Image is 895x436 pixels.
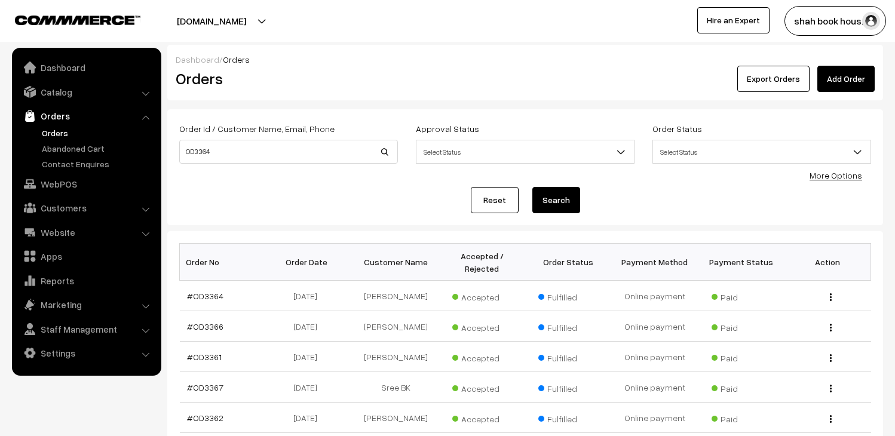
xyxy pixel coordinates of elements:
[15,245,157,267] a: Apps
[830,354,832,362] img: Menu
[135,6,288,36] button: [DOMAIN_NAME]
[15,270,157,291] a: Reports
[538,410,598,425] span: Fulfilled
[39,142,157,155] a: Abandoned Cart
[612,281,698,311] td: Online payment
[712,318,771,334] span: Paid
[612,372,698,403] td: Online payment
[416,140,635,164] span: Select Status
[15,197,157,219] a: Customers
[15,294,157,315] a: Marketing
[712,410,771,425] span: Paid
[416,142,634,162] span: Select Status
[266,281,353,311] td: [DATE]
[353,244,439,281] th: Customer Name
[830,293,832,301] img: Menu
[784,244,871,281] th: Action
[187,291,223,301] a: #OD3364
[187,382,223,392] a: #OD3367
[180,244,266,281] th: Order No
[416,122,479,135] label: Approval Status
[452,288,512,303] span: Accepted
[525,244,612,281] th: Order Status
[353,342,439,372] td: [PERSON_NAME]
[353,372,439,403] td: Sree BK
[266,372,353,403] td: [DATE]
[652,140,871,164] span: Select Status
[698,244,784,281] th: Payment Status
[830,415,832,423] img: Menu
[176,69,397,88] h2: Orders
[223,54,250,65] span: Orders
[652,122,702,135] label: Order Status
[187,321,223,331] a: #OD3366
[39,158,157,170] a: Contact Enquires
[179,122,335,135] label: Order Id / Customer Name, Email, Phone
[612,244,698,281] th: Payment Method
[712,349,771,364] span: Paid
[830,324,832,331] img: Menu
[266,403,353,433] td: [DATE]
[538,379,598,395] span: Fulfilled
[452,318,512,334] span: Accepted
[612,403,698,433] td: Online payment
[712,288,771,303] span: Paid
[538,288,598,303] span: Fulfilled
[15,173,157,195] a: WebPOS
[737,66,810,92] button: Export Orders
[830,385,832,392] img: Menu
[15,105,157,127] a: Orders
[810,170,862,180] a: More Options
[353,311,439,342] td: [PERSON_NAME]
[862,12,880,30] img: user
[353,403,439,433] td: [PERSON_NAME]
[612,342,698,372] td: Online payment
[452,379,512,395] span: Accepted
[187,413,223,423] a: #OD3362
[15,222,157,243] a: Website
[471,187,519,213] a: Reset
[538,349,598,364] span: Fulfilled
[712,379,771,395] span: Paid
[612,311,698,342] td: Online payment
[15,81,157,103] a: Catalog
[39,127,157,139] a: Orders
[266,311,353,342] td: [DATE]
[266,244,353,281] th: Order Date
[697,7,770,33] a: Hire an Expert
[452,349,512,364] span: Accepted
[176,53,875,66] div: /
[353,281,439,311] td: [PERSON_NAME]
[179,140,398,164] input: Order Id / Customer Name / Customer Email / Customer Phone
[452,410,512,425] span: Accepted
[15,57,157,78] a: Dashboard
[176,54,219,65] a: Dashboard
[15,16,140,24] img: COMMMERCE
[15,12,119,26] a: COMMMERCE
[784,6,886,36] button: shah book hous…
[538,318,598,334] span: Fulfilled
[15,318,157,340] a: Staff Management
[817,66,875,92] a: Add Order
[187,352,222,362] a: #OD3361
[266,342,353,372] td: [DATE]
[439,244,525,281] th: Accepted / Rejected
[532,187,580,213] button: Search
[15,342,157,364] a: Settings
[653,142,871,162] span: Select Status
